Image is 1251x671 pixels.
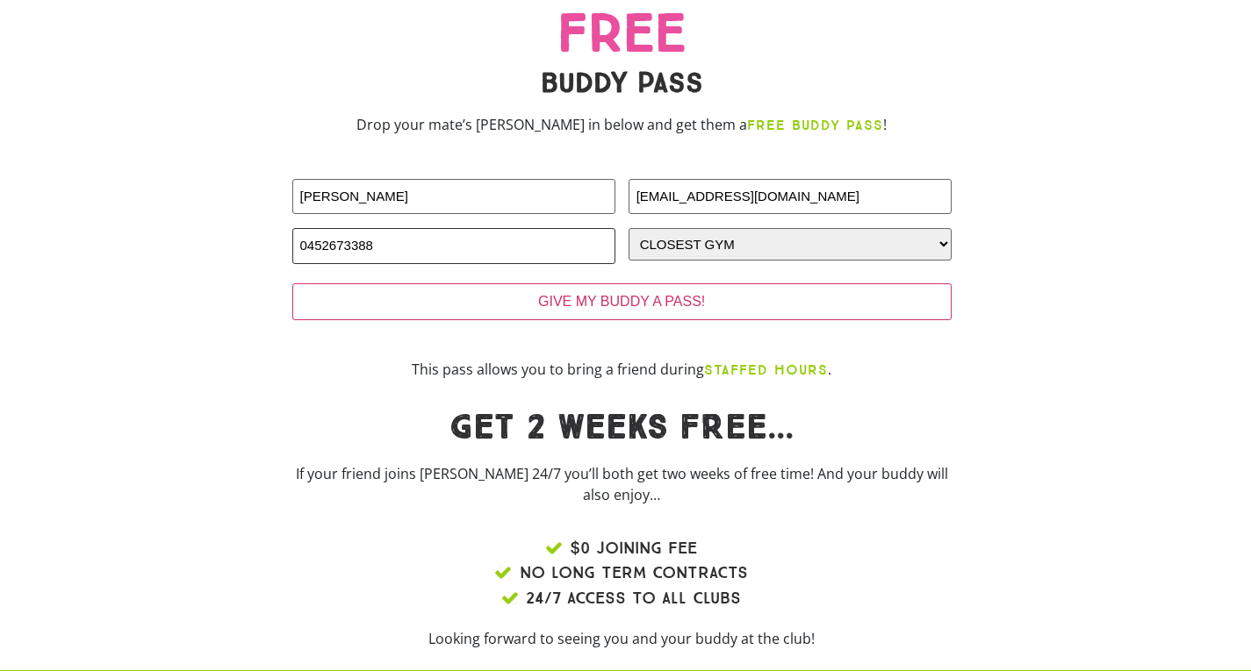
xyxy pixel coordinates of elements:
[521,586,741,611] span: 24/7 ACCESS TO ALL CLUBS
[292,283,952,320] input: GIVE MY BUDDY A PASS!
[292,7,952,60] h2: FREE
[292,359,952,381] p: This pass allows you to bring a friend during .
[747,117,883,133] strong: FREE BUDDY PASS
[292,114,952,136] p: Drop your mate’s [PERSON_NAME] in below and get them a !
[292,628,952,649] p: Looking forward to seeing you and your buddy at the club!
[292,463,952,505] p: If your friend joins [PERSON_NAME] 24/7 you’ll both get two weeks of free time! And your buddy wi...
[292,68,952,96] h2: BUDDY PASS
[704,361,828,378] b: STAFFED HOURS
[292,179,615,215] input: FRIEND'S NAME
[565,536,697,561] span: $0 JOINING FEE
[292,228,615,264] input: FRIEND'S MOBILE
[292,410,952,446] h1: Get 2 weeks FREE...
[515,560,748,586] span: NO LONG TERM CONTRACTS
[629,179,952,215] input: FRIEND'S EMAIL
